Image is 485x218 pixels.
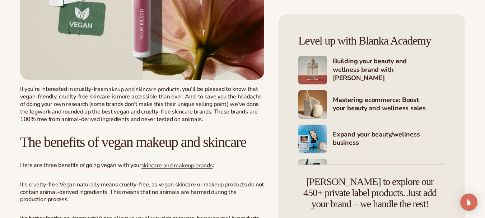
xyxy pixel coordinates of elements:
[333,130,445,148] h4: Expand your beauty/wellness business
[298,90,445,119] a: Shopify Image 6 Mastering ecommerce: Boost your beauty and wellness sales
[20,85,103,93] span: If you’re interested in cruelty-free
[20,161,141,169] span: Here are three benefits of going vegan with your
[20,134,246,150] span: The benefits of vegan makeup and skincare
[103,85,179,93] a: makeup and skincare products
[213,161,214,169] span: :
[298,159,327,188] img: Shopify Image 8
[298,176,442,209] h4: [PERSON_NAME] to explore our 450+ private label products. Just add your brand – we handle the rest!
[298,125,445,153] a: Shopify Image 7 Expand your beauty/wellness business
[298,56,445,84] a: Shopify Image 5 Building your beauty and wellness brand with [PERSON_NAME]
[298,125,327,153] img: Shopify Image 7
[298,159,445,188] a: Shopify Image 8 Marketing your beauty and wellness brand 101
[333,57,445,83] h4: Building your beauty and wellness brand with [PERSON_NAME]
[333,96,445,113] h4: Mastering ecommerce: Boost your beauty and wellness sales
[141,162,213,170] a: skincare and makeup brands
[298,56,327,84] img: Shopify Image 5
[20,85,262,123] span: , you’ll be pleased to know that vegan-friendly, cruelty-free skincare is more accessible than ev...
[460,194,477,211] div: Open Intercom Messenger
[20,181,60,189] span: It’s cruelty-free:
[298,34,445,47] h4: Level up with Blanka Academy
[298,90,327,119] img: Shopify Image 6
[20,181,264,204] span: Vegan naturally means cruelty-free, as vegan skincare or makeup products do not contain animal-de...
